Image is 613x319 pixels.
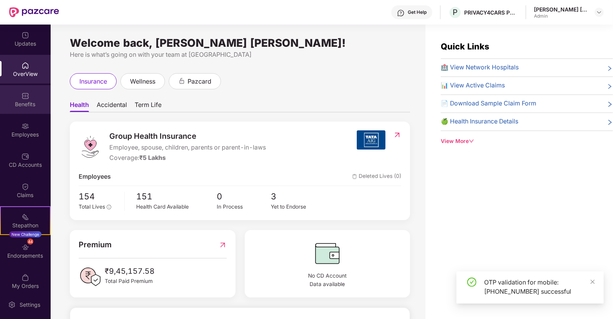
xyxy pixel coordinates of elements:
img: insurerIcon [357,130,386,150]
div: animation [178,77,185,84]
img: svg+xml;base64,PHN2ZyBpZD0iRW1wbG95ZWVzIiB4bWxucz0iaHR0cDovL3d3dy53My5vcmcvMjAwMC9zdmciIHdpZHRoPS... [21,122,29,130]
div: [PERSON_NAME] [PERSON_NAME] [534,6,588,13]
img: CDBalanceIcon [254,239,401,268]
span: 154 [79,190,119,203]
span: Health [70,101,89,112]
img: svg+xml;base64,PHN2ZyBpZD0iSGVscC0zMngzMiIgeG1sbnM9Imh0dHA6Ly93d3cudzMub3JnLzIwMDAvc3ZnIiB3aWR0aD... [397,9,405,17]
img: deleteIcon [352,174,357,179]
span: Group Health Insurance [109,130,266,142]
img: svg+xml;base64,PHN2ZyBpZD0iQ2xhaW0iIHhtbG5zPSJodHRwOi8vd3d3LnczLm9yZy8yMDAwL3N2ZyIgd2lkdGg9IjIwIi... [21,183,29,191]
span: right [607,100,613,109]
span: Employee, spouse, children, parents or parent-in-laws [109,143,266,153]
div: PRIVACY4CARS PRIVATE LIMITED [464,9,518,16]
img: svg+xml;base64,PHN2ZyBpZD0iU2V0dGluZy0yMHgyMCIgeG1sbnM9Imh0dHA6Ly93d3cudzMub3JnLzIwMDAvc3ZnIiB3aW... [8,301,16,309]
img: logo [79,135,102,158]
img: RedirectIcon [393,131,401,139]
span: 📊 View Active Claims [441,81,505,90]
div: Settings [17,301,43,309]
img: New Pazcare Logo [9,7,59,17]
span: insurance [79,77,107,86]
span: P [453,8,458,17]
img: svg+xml;base64,PHN2ZyBpZD0iSG9tZSIgeG1sbnM9Imh0dHA6Ly93d3cudzMub3JnLzIwMDAvc3ZnIiB3aWR0aD0iMjAiIG... [21,62,29,69]
span: check-circle [467,278,476,287]
div: Get Help [408,9,427,15]
div: Welcome back, [PERSON_NAME] [PERSON_NAME]! [70,40,410,46]
span: pazcard [188,77,211,86]
div: In Process [217,203,271,211]
span: Premium [79,239,112,251]
span: 🏥 View Network Hospitals [441,63,519,72]
img: svg+xml;base64,PHN2ZyBpZD0iRHJvcGRvd24tMzJ4MzIiIHhtbG5zPSJodHRwOi8vd3d3LnczLm9yZy8yMDAwL3N2ZyIgd2... [596,9,602,15]
img: svg+xml;base64,PHN2ZyBpZD0iRW5kb3JzZW1lbnRzIiB4bWxucz0iaHR0cDovL3d3dy53My5vcmcvMjAwMC9zdmciIHdpZH... [21,243,29,251]
div: Yet to Endorse [271,203,325,211]
div: Admin [534,13,588,19]
img: PaidPremiumIcon [79,265,102,288]
span: 3 [271,190,325,203]
img: svg+xml;base64,PHN2ZyB4bWxucz0iaHR0cDovL3d3dy53My5vcmcvMjAwMC9zdmciIHdpZHRoPSIyMSIgaGVpZ2h0PSIyMC... [21,213,29,221]
img: RedirectIcon [219,239,227,251]
span: Term Life [135,101,161,112]
img: svg+xml;base64,PHN2ZyBpZD0iVXBkYXRlZCIgeG1sbnM9Imh0dHA6Ly93d3cudzMub3JnLzIwMDAvc3ZnIiB3aWR0aD0iMj... [21,31,29,39]
span: right [607,82,613,90]
div: View More [441,137,613,146]
span: right [607,64,613,72]
span: down [469,138,474,144]
span: 0 [217,190,271,203]
span: Total Lives [79,204,105,210]
span: Deleted Lives (0) [352,172,401,182]
span: 🍏 Health Insurance Details [441,117,518,127]
span: close [590,279,595,284]
div: New Challenge [9,231,41,237]
span: No CD Account Data available [254,272,401,289]
span: 📄 Download Sample Claim Form [441,99,536,109]
img: svg+xml;base64,PHN2ZyBpZD0iTXlfT3JkZXJzIiBkYXRhLW5hbWU9Ik15IE9yZGVycyIgeG1sbnM9Imh0dHA6Ly93d3cudz... [21,274,29,281]
div: 44 [27,238,33,245]
div: Here is what’s going on with your team at [GEOGRAPHIC_DATA] [70,50,410,59]
span: Employees [79,172,111,182]
span: right [607,118,613,127]
span: wellness [130,77,155,86]
div: Stepathon [1,222,50,229]
span: Accidental [97,101,127,112]
span: Quick Links [441,41,489,51]
img: svg+xml;base64,PHN2ZyBpZD0iQ0RfQWNjb3VudHMiIGRhdGEtbmFtZT0iQ0QgQWNjb3VudHMiIHhtbG5zPSJodHRwOi8vd3... [21,153,29,160]
div: Health Card Available [136,203,217,211]
span: ₹5 Lakhs [139,154,166,161]
div: OTP validation for mobile: [PHONE_NUMBER] successful [484,278,595,296]
span: ₹9,45,157.58 [105,265,155,277]
span: Total Paid Premium [105,277,155,286]
img: svg+xml;base64,PHN2ZyBpZD0iQmVuZWZpdHMiIHhtbG5zPSJodHRwOi8vd3d3LnczLm9yZy8yMDAwL3N2ZyIgd2lkdGg9Ij... [21,92,29,100]
span: info-circle [107,205,111,209]
div: Coverage: [109,153,266,163]
span: 151 [136,190,217,203]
